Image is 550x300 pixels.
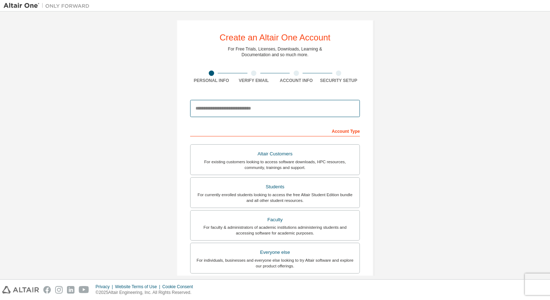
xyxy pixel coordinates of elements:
[190,125,360,136] div: Account Type
[318,78,360,83] div: Security Setup
[190,78,233,83] div: Personal Info
[195,159,355,170] div: For existing customers looking to access software downloads, HPC resources, community, trainings ...
[4,2,93,9] img: Altair One
[195,224,355,236] div: For faculty & administrators of academic institutions administering students and accessing softwa...
[275,78,318,83] div: Account Info
[67,286,74,294] img: linkedin.svg
[79,286,89,294] img: youtube.svg
[2,286,39,294] img: altair_logo.svg
[195,257,355,269] div: For individuals, businesses and everyone else looking to try Altair software and explore our prod...
[219,33,331,42] div: Create an Altair One Account
[233,78,275,83] div: Verify Email
[162,284,197,290] div: Cookie Consent
[195,182,355,192] div: Students
[55,286,63,294] img: instagram.svg
[195,192,355,203] div: For currently enrolled students looking to access the free Altair Student Edition bundle and all ...
[195,149,355,159] div: Altair Customers
[43,286,51,294] img: facebook.svg
[96,284,115,290] div: Privacy
[115,284,162,290] div: Website Terms of Use
[195,247,355,257] div: Everyone else
[228,46,322,58] div: For Free Trials, Licenses, Downloads, Learning & Documentation and so much more.
[96,290,197,296] p: © 2025 Altair Engineering, Inc. All Rights Reserved.
[195,215,355,225] div: Faculty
